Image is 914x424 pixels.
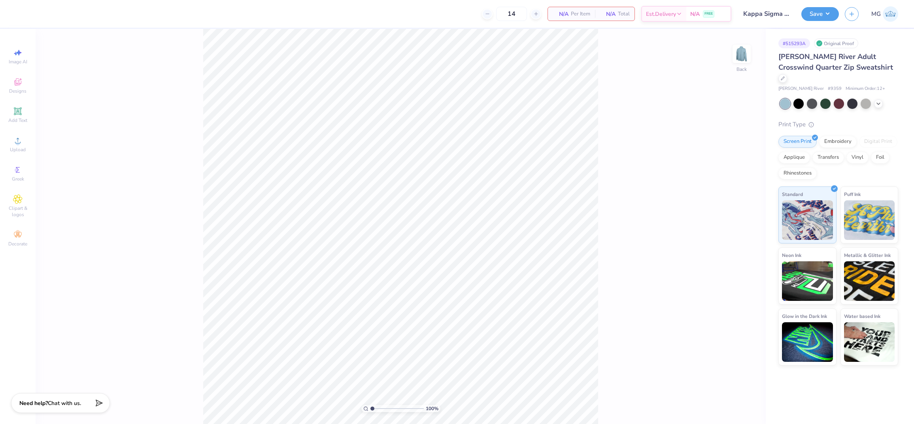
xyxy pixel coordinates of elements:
span: N/A [553,10,568,18]
span: FREE [704,11,713,17]
div: Rhinestones [778,167,817,179]
span: Puff Ink [844,190,861,198]
span: Image AI [9,59,27,65]
span: Glow in the Dark Ink [782,312,827,320]
div: Embroidery [819,136,857,148]
a: MG [871,6,898,22]
div: Back [736,66,747,73]
span: Standard [782,190,803,198]
img: Glow in the Dark Ink [782,322,833,362]
span: [PERSON_NAME] River [778,86,824,92]
span: Add Text [8,117,27,124]
input: Untitled Design [737,6,795,22]
button: Save [801,7,839,21]
div: Vinyl [846,152,869,164]
span: Minimum Order: 12 + [846,86,885,92]
span: Water based Ink [844,312,880,320]
div: Transfers [812,152,844,164]
span: Chat with us. [48,399,81,407]
strong: Need help? [19,399,48,407]
span: [PERSON_NAME] River Adult Crosswind Quarter Zip Sweatshirt [778,52,893,72]
span: MG [871,10,881,19]
img: Standard [782,200,833,240]
div: Print Type [778,120,898,129]
span: N/A [600,10,616,18]
img: Neon Ink [782,261,833,301]
div: # 515293A [778,38,810,48]
span: Designs [9,88,26,94]
span: # 9359 [828,86,842,92]
span: Metallic & Glitter Ink [844,251,891,259]
span: 100 % [426,405,438,412]
span: Decorate [8,241,27,247]
img: Mary Grace [883,6,898,22]
div: Applique [778,152,810,164]
img: Back [734,46,750,62]
span: Per Item [571,10,590,18]
img: Metallic & Glitter Ink [844,261,895,301]
span: Greek [12,176,24,182]
span: Clipart & logos [4,205,32,218]
span: Neon Ink [782,251,801,259]
div: Screen Print [778,136,817,148]
span: N/A [690,10,700,18]
span: Total [618,10,630,18]
input: – – [496,7,527,21]
span: Upload [10,146,26,153]
div: Original Proof [814,38,858,48]
span: Est. Delivery [646,10,676,18]
div: Digital Print [859,136,897,148]
img: Water based Ink [844,322,895,362]
img: Puff Ink [844,200,895,240]
div: Foil [871,152,889,164]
